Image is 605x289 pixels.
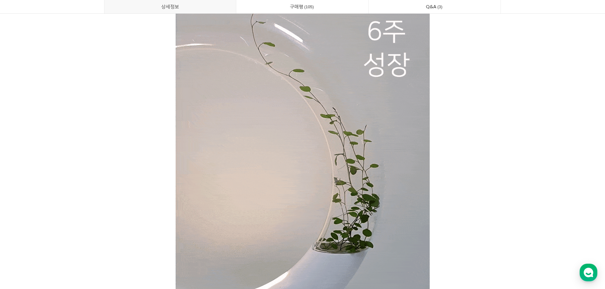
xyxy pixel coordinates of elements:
span: 대화 [58,211,66,216]
span: 3 [436,3,443,10]
span: 105 [303,3,315,10]
span: 설정 [98,211,106,216]
a: 대화 [42,201,82,217]
a: 홈 [2,201,42,217]
a: 설정 [82,201,122,217]
span: 홈 [20,211,24,216]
